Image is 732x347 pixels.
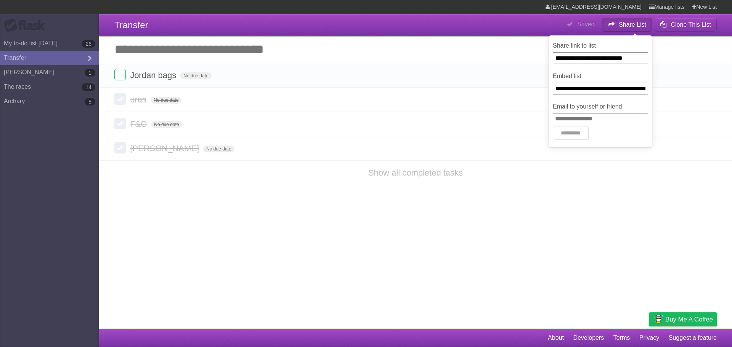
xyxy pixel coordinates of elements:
span: No due date [151,121,182,128]
span: F&C [130,119,149,129]
b: 26 [82,40,95,48]
b: Clone This List [671,21,711,28]
label: Embed list [553,72,648,81]
label: Email to yourself or friend [553,102,648,111]
span: Transfer [114,20,148,30]
a: About [548,331,564,345]
a: Show all completed tasks [368,168,463,177]
a: Developers [573,331,604,345]
button: Clone This List [654,18,717,32]
label: Done [114,93,126,105]
label: Done [114,118,126,129]
button: Share List [602,18,652,32]
label: Done [114,69,126,80]
span: [PERSON_NAME] [130,144,201,153]
label: Done [114,142,126,154]
label: Share link to list [553,41,648,50]
a: Terms [613,331,630,345]
b: 14 [82,83,95,91]
b: Share List [619,21,646,28]
b: 8 [85,98,95,106]
div: Flask [4,19,50,32]
b: 1 [85,69,95,77]
a: Privacy [639,331,659,345]
span: uras [130,95,148,104]
span: Buy me a coffee [665,313,713,326]
a: Buy me a coffee [649,312,717,326]
span: No due date [180,72,211,79]
img: Buy me a coffee [653,313,663,326]
b: Saved [577,21,594,27]
span: Jordan bags [130,70,178,80]
a: Suggest a feature [669,331,717,345]
span: No due date [203,146,234,152]
span: No due date [151,97,181,104]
